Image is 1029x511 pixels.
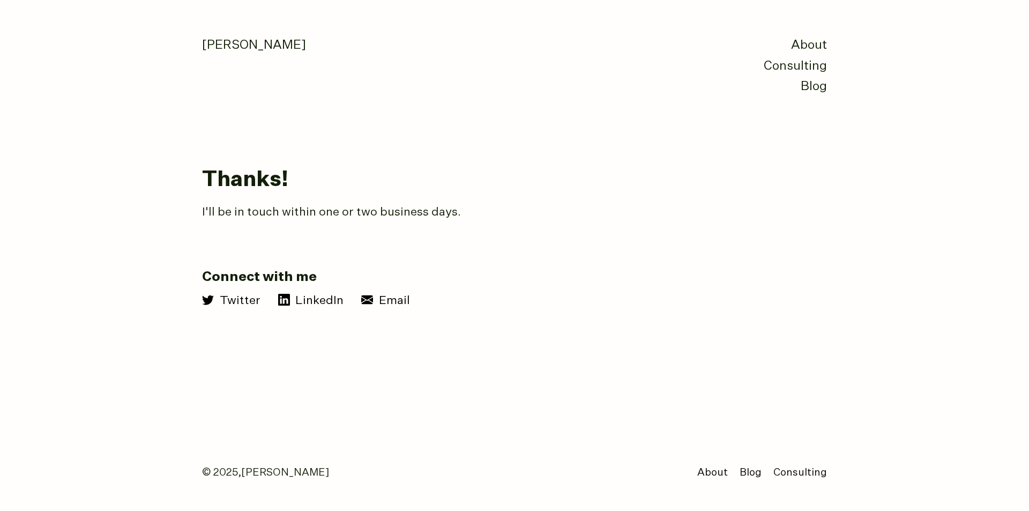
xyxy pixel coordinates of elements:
a: Consulting [773,468,827,478]
h3: Connect with me [202,269,684,286]
a: Consulting [764,60,827,72]
span: [PERSON_NAME] [241,468,330,478]
a: [PERSON_NAME] [202,39,306,51]
a: Email [361,295,410,307]
div: I'll be in touch within one or two business days. [202,204,827,221]
a: About [791,39,827,51]
h1: Thanks! [202,168,827,192]
a: Blog [801,80,827,93]
a: Blog [740,468,762,478]
span: Email [379,295,410,307]
a: LinkedIn [278,295,344,307]
div: © 2025, [202,464,330,482]
nav: primary [764,35,827,98]
a: About [697,468,728,478]
span: Twitter [220,295,260,307]
a: Twitter [202,295,260,307]
span: LinkedIn [295,295,344,307]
